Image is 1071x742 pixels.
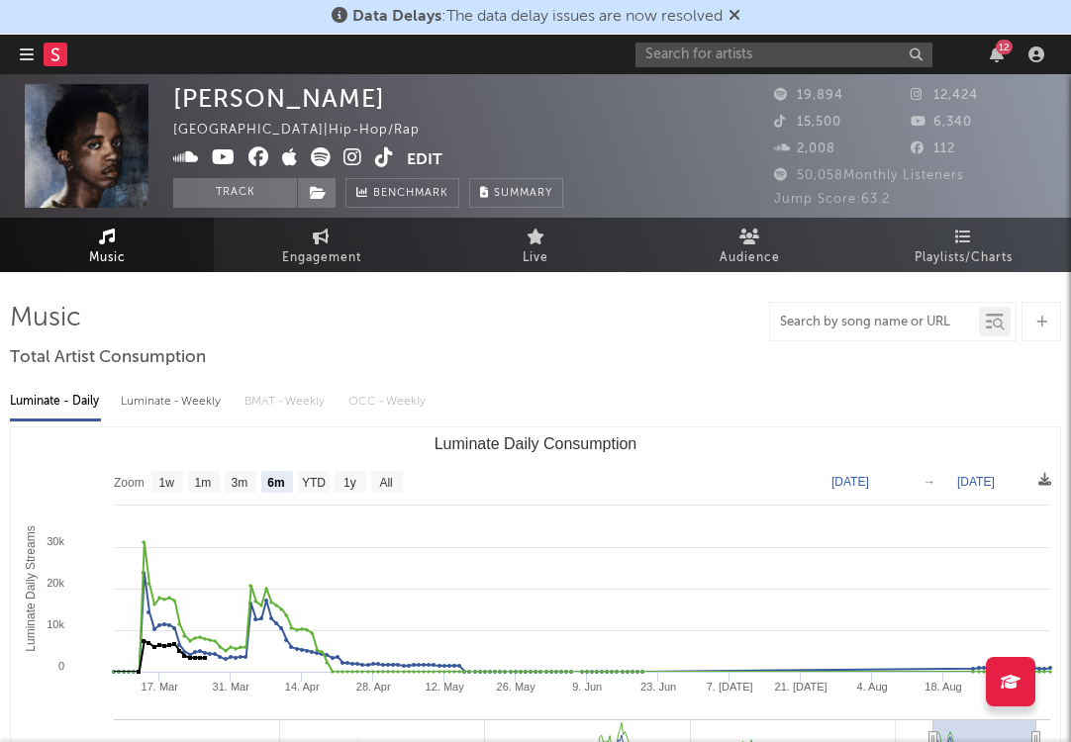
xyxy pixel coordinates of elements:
[924,475,935,489] text: →
[407,147,442,172] button: Edit
[10,385,101,418] div: Luminate - Daily
[640,681,676,693] text: 23. Jun
[24,525,38,651] text: Luminate Daily Streams
[142,681,179,693] text: 17. Mar
[911,142,955,155] span: 112
[635,43,932,67] input: Search for artists
[774,142,835,155] span: 2,008
[770,315,979,330] input: Search by song name or URL
[720,246,780,270] span: Audience
[572,681,602,693] text: 9. Jun
[214,218,428,272] a: Engagement
[911,89,978,102] span: 12,424
[173,178,297,208] button: Track
[10,346,206,370] span: Total Artist Consumption
[173,119,442,142] div: [GEOGRAPHIC_DATA] | Hip-Hop/Rap
[915,246,1013,270] span: Playlists/Charts
[774,193,890,206] span: Jump Score: 63.2
[173,84,385,113] div: [PERSON_NAME]
[89,246,126,270] span: Music
[373,182,448,206] span: Benchmark
[925,681,961,693] text: 18. Aug
[47,618,64,630] text: 10k
[774,116,841,129] span: 15,500
[47,577,64,589] text: 20k
[996,40,1013,54] div: 12
[302,476,326,490] text: YTD
[352,9,723,25] span: : The data delay issues are now resolved
[282,246,361,270] span: Engagement
[857,218,1071,272] a: Playlists/Charts
[707,681,753,693] text: 7. [DATE]
[856,681,887,693] text: 4. Aug
[429,218,642,272] a: Live
[267,476,284,490] text: 6m
[343,476,356,490] text: 1y
[523,246,548,270] span: Live
[494,188,552,199] span: Summary
[831,475,869,489] text: [DATE]
[435,435,637,452] text: Luminate Daily Consumption
[990,46,1004,62] button: 12
[232,476,248,490] text: 3m
[774,169,964,182] span: 50,058 Monthly Listeners
[379,476,392,490] text: All
[58,660,64,672] text: 0
[114,476,145,490] text: Zoom
[356,681,391,693] text: 28. Apr
[159,476,175,490] text: 1w
[957,475,995,489] text: [DATE]
[497,681,536,693] text: 26. May
[213,681,250,693] text: 31. Mar
[352,9,441,25] span: Data Delays
[195,476,212,490] text: 1m
[774,89,843,102] span: 19,894
[642,218,856,272] a: Audience
[469,178,563,208] button: Summary
[911,116,972,129] span: 6,340
[775,681,828,693] text: 21. [DATE]
[285,681,320,693] text: 14. Apr
[345,178,459,208] a: Benchmark
[121,385,225,418] div: Luminate - Weekly
[729,9,740,25] span: Dismiss
[47,535,64,547] text: 30k
[426,681,465,693] text: 12. May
